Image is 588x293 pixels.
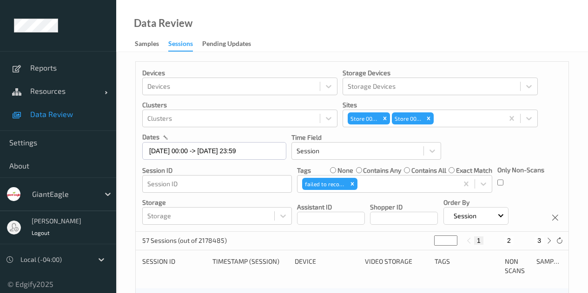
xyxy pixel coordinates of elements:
div: Device [295,257,358,275]
p: Devices [142,68,337,78]
div: Store 0093 [392,112,423,124]
p: Session ID [142,166,292,175]
p: Storage [142,198,292,207]
p: 57 Sessions (out of 2178485) [142,236,227,245]
button: 1 [474,236,483,245]
div: failed to recover [302,178,347,190]
p: Order By [443,198,509,207]
div: Data Review [134,19,192,28]
p: Clusters [142,100,337,110]
div: Samples [536,257,562,275]
div: Pending Updates [202,39,251,51]
div: Samples [135,39,159,51]
p: Storage Devices [343,68,538,78]
a: Samples [135,38,168,51]
div: Session ID [142,257,206,275]
label: exact match [456,166,492,175]
div: Store 0002 [348,112,380,124]
p: Assistant ID [297,202,365,212]
a: Sessions [168,38,202,52]
button: 3 [535,236,544,245]
div: Video Storage [365,257,429,275]
button: 2 [504,236,514,245]
p: Only Non-Scans [497,165,544,175]
p: Shopper ID [370,202,438,212]
p: Tags [297,166,311,175]
div: Remove Store 0002 [380,112,390,124]
label: none [337,166,353,175]
label: contains any [363,166,401,175]
div: Sessions [168,39,193,52]
div: Remove failed to recover [347,178,357,190]
div: Tags [435,257,498,275]
p: Sites [343,100,538,110]
label: contains all [411,166,446,175]
div: Non Scans [505,257,530,275]
p: dates [142,132,159,142]
div: Timestamp (Session) [212,257,289,275]
div: Remove Store 0093 [423,112,434,124]
a: Pending Updates [202,38,260,51]
p: Time Field [291,133,441,142]
p: Session [450,211,480,221]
